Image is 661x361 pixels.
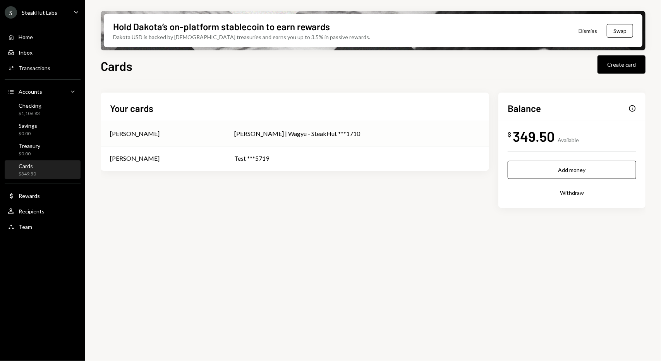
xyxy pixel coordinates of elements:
[19,193,40,199] div: Rewards
[113,20,330,33] div: Hold Dakota’s on-platform stablecoin to earn rewards
[5,6,17,19] div: S
[110,102,153,115] h2: Your cards
[19,88,42,95] div: Accounts
[508,161,636,179] button: Add money
[558,137,579,143] div: Available
[19,151,40,157] div: $0.00
[22,9,57,16] div: SteakHut Labs
[19,171,36,177] div: $349.50
[19,102,41,109] div: Checking
[110,154,160,163] div: [PERSON_NAME]
[19,49,33,56] div: Inbox
[569,22,607,40] button: Dismiss
[5,100,81,119] a: Checking$1,106.83
[19,143,40,149] div: Treasury
[101,58,132,74] h1: Cards
[508,184,636,202] button: Withdraw
[607,24,633,38] button: Swap
[113,33,370,41] div: Dakota USD is backed by [DEMOGRAPHIC_DATA] treasuries and earns you up to 3.5% in passive rewards.
[5,189,81,203] a: Rewards
[5,140,81,159] a: Treasury$0.00
[5,30,81,44] a: Home
[5,204,81,218] a: Recipients
[19,122,37,129] div: Savings
[508,131,511,138] div: $
[5,120,81,139] a: Savings$0.00
[597,55,646,74] button: Create card
[5,84,81,98] a: Accounts
[19,223,32,230] div: Team
[513,127,555,145] div: 349.50
[19,65,50,71] div: Transactions
[19,163,36,169] div: Cards
[235,129,480,138] div: [PERSON_NAME] | Wagyu - SteakHut ***1710
[5,45,81,59] a: Inbox
[19,110,41,117] div: $1,106.83
[5,61,81,75] a: Transactions
[19,131,37,137] div: $0.00
[508,102,541,115] h2: Balance
[19,34,33,40] div: Home
[110,129,160,138] div: [PERSON_NAME]
[5,220,81,234] a: Team
[5,160,81,179] a: Cards$349.50
[19,208,45,215] div: Recipients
